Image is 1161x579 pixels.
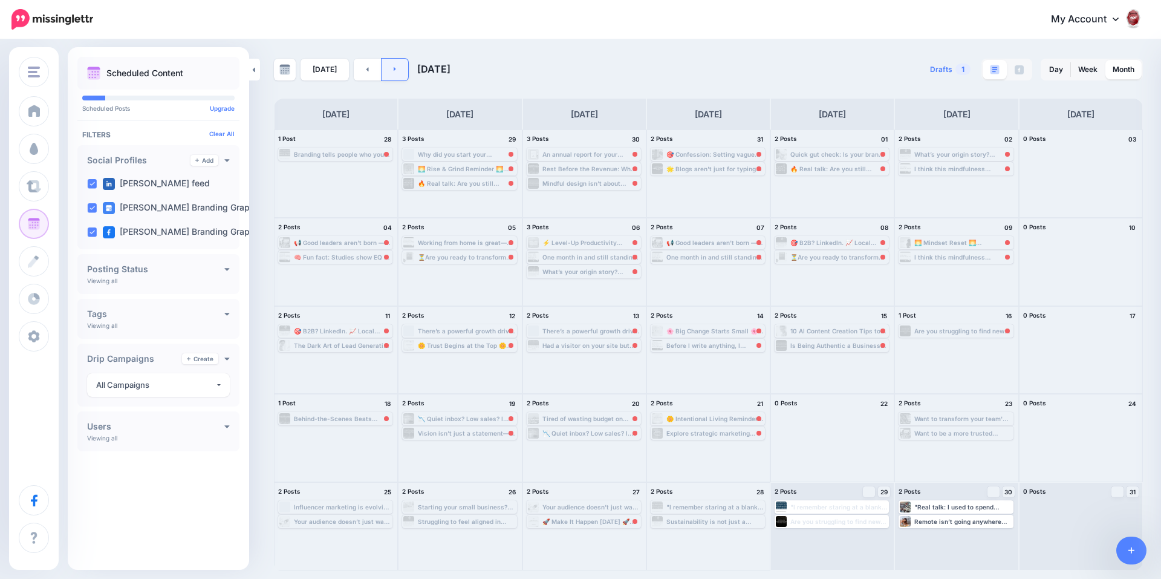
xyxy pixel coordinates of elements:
span: 2 Posts [402,488,424,495]
img: facebook-square.png [103,226,115,238]
div: 🌼 Intentional Living Reminder 🌼 As a small business owner, every single day is an opportunity—to ... [666,415,764,422]
div: I think this mindfulness technique is difficult because it's such a challenge to live in the pres... [914,254,1012,261]
span: 2 Posts [278,312,301,319]
h4: [DATE] [571,107,598,122]
span: 2 Posts [402,223,424,231]
img: linkedin-square.png [103,178,115,190]
span: 0 Posts [1023,135,1046,142]
div: 📉 Quiet inbox? Low sales? I see you. 👀 Instead of spiraling, what if we used this slow season to ... [542,430,640,437]
label: [PERSON_NAME] feed [103,178,210,190]
h4: [DATE] [446,107,473,122]
h4: Tags [87,310,224,318]
span: 2 Posts [402,399,424,407]
div: All Campaigns [96,378,215,392]
h4: 15 [878,310,890,321]
div: There’s a powerful growth driver you can’t always track—but you can't afford to overlook it: word... [542,327,640,335]
span: 2 Posts [775,312,797,319]
div: Starting your small business?✍ One of the biggest decisions you’ll make is choosing between an LL... [418,503,515,511]
h4: 17 [1127,310,1139,321]
h4: 07 [754,222,766,233]
div: 🌅 Rise & Grind Reminder 🌅 That’s not just a quote—it’s our daily mantra here at [PERSON_NAME] Bra... [418,165,515,172]
a: Add [190,155,218,166]
div: 10 AI Content Creation Tips to Turn Robotic Posts into Real Engagement: [URL] #AiContentCreation ... [790,327,888,335]
span: 2 Posts [527,488,549,495]
h4: 14 [754,310,766,321]
span: 2 Posts [899,399,921,407]
div: An annual report for your business is more than just a formality—it communicates your company’s a... [542,151,640,158]
h4: [DATE] [1067,107,1094,122]
label: [PERSON_NAME] Branding Graphi… [103,226,265,238]
a: Upgrade [210,105,235,112]
span: Drafts [930,66,952,73]
div: Your audience doesn’t just want facts—they want you. Real talk, behind-the-scenes peeks, founder ... [294,518,391,525]
div: Mindful design isn’t about aesthetics—it’s about intention. Before I even open a design app, I li... [542,180,640,187]
h4: 21 [754,398,766,409]
div: 🌟 Blogs aren't just for typing anymore! 🎨 Want your website visitors to stick around longer? Get ... [666,165,764,172]
h4: [DATE] [819,107,846,122]
span: 3 Posts [527,223,549,231]
div: Why did you start your business? For most entrepreneurs, the answer comes down to one word: freed... [418,151,515,158]
div: Are you struggling to find new blog post ideas? Let’s check different methods to find content ide... [790,518,888,525]
img: menu.png [28,67,40,77]
span: 0 Posts [1023,223,1046,231]
span: [DATE] [417,63,450,75]
h4: 29 [506,134,518,145]
h4: 04 [382,222,394,233]
span: 1 Post [278,135,296,142]
h4: 28 [754,486,766,497]
div: ⏳Are you ready to transform your dreams into tangible results? Discover how setting SMART goals c... [790,254,888,261]
h4: 27 [630,486,642,497]
h4: Users [87,422,224,431]
div: Had a visitor on your site but missed the chance to connect? 😩 That’s where the chat feature come... [542,342,640,349]
a: 30 [1003,486,1015,497]
div: 🌼 Trust Begins at the Top 🌼 Whether you're a team of two or twenty, trust isn't just a buzzword—i... [418,342,515,349]
span: 2 Posts [899,488,921,495]
span: 2 Posts [402,312,424,319]
span: 2 Posts [278,223,301,231]
span: 2 Posts [899,135,921,142]
div: "I remember staring at a blank Facebook bio for 3 days straight... 😅" When I first started, socia... [666,503,764,511]
div: "Real talk: I used to spend hours digging for the same login info every single week 🙃" Until I fi... [914,503,1012,511]
p: Scheduled Posts [82,105,235,111]
span: 30 [1004,489,1012,495]
span: 2 Posts [278,488,301,495]
div: 🎯 B2B? LinkedIn. 📈 Local services? Facebook Groups. 👥 Selling products? Hello, Instagram and TikT... [294,327,391,335]
div: Influencer marketing is evolving as "dark social" grows, with more content shared privately via d... [294,503,391,511]
div: Branding tells people who you are. Marketing tells them how to find you. 🎯 Most small businesses ... [294,151,391,158]
div: Your audience doesn’t just want facts—they want you. Real talk, behind-the-scenes peeks, founder ... [542,503,640,511]
div: Sustainability is not just a buzzword—it’s what customers want and what saves you money long-term... [666,518,764,525]
div: 🧠 Fun fact: Studies show EQ is more important than IQ when it comes to leadership success. (Mind-... [294,254,391,261]
h4: 24 [1127,398,1139,409]
div: Behind-the-Scenes Beats Buzzwords Dropped a fresh blog into my bookmarks this morning. It reminds... [294,415,391,422]
div: The Dark Art of Lead Generation Optimization: 10 Deliciously Effective Strategies: [URL] #LeadGen... [294,342,391,349]
button: All Campaigns [87,373,230,397]
h4: 18 [382,398,394,409]
div: Rest Before the Revenue: Why I Schedule Mental Health Days Into Every Launch 💥[URL] #BusinessStra... [542,165,640,172]
a: Clear All [209,130,235,137]
div: One month in and still standing by this: Rest isn’t just recovery—it’s ROI. I’ve been adding whit... [542,254,640,261]
div: 🚀 Make It Happen [DATE] 🚀 As entrepreneurs, we don’t sit around waiting for luck—we build it. 💼 E... [542,518,640,525]
h4: 09 [1003,222,1015,233]
div: Struggling to feel aligned in your business? It might be a messaging issue. Clear mission and vis... [418,518,515,525]
img: calendar-grey-darker.png [279,64,290,75]
h4: 03 [1127,134,1139,145]
img: paragraph-boxed.png [990,65,1000,74]
div: ⚡ Level-Up Productivity Perspective ⚡ Growth in business isn’t about being busier—it’s about beco... [542,239,640,246]
span: 1 [955,64,971,75]
div: 📢 Good leaders aren't born — they're made. (Through a lot of learning, reflection, and a few bump... [294,239,391,246]
div: I think this mindfulness technique is difficult because it's such a challenge to live in the pres... [914,165,1012,172]
h4: 13 [630,310,642,321]
h4: 30 [630,134,642,145]
span: 1 Post [278,399,296,407]
div: 🔥 Real talk: Are you still posting only written blogs? 🙈 It's time to mix it up! From video tutor... [418,180,515,187]
div: There’s a powerful growth driver you can’t always track—but you can't afford to overlook it: word... [418,327,515,335]
h4: [DATE] [322,107,350,122]
span: 2 Posts [527,399,549,407]
h4: Social Profiles [87,156,190,165]
h4: 25 [382,486,394,497]
h4: 22 [878,398,890,409]
div: Want to transform your team's performance? Smart progress tracking is the game-changer every lead... [914,415,1012,422]
p: Scheduled Content [106,69,183,77]
h4: Posting Status [87,265,224,273]
span: 1 Post [899,312,916,319]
